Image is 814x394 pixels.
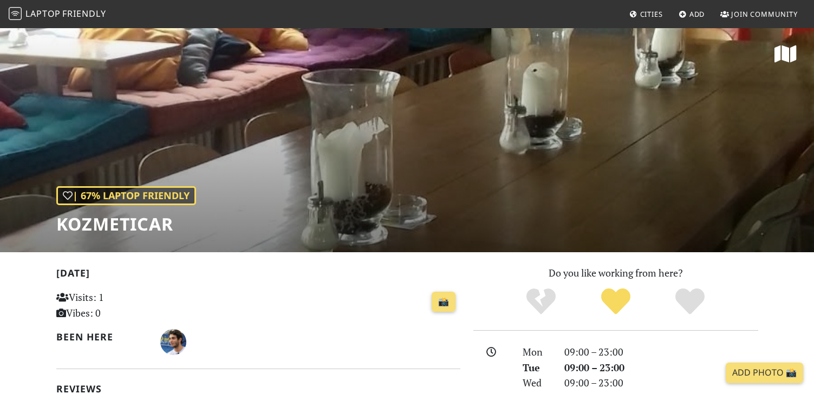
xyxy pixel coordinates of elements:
h2: [DATE] [56,267,460,283]
span: Add [689,9,705,19]
div: Tue [516,360,557,376]
span: Laptop [25,8,61,19]
a: 📸 [432,292,455,312]
span: Friendly [62,8,106,19]
div: Definitely! [653,287,727,317]
h2: Been here [56,331,148,343]
img: 3274-victor-henrique.jpg [160,329,186,355]
div: Mon [516,344,557,360]
a: Join Community [716,4,802,24]
div: 09:00 – 23:00 [558,375,765,391]
span: Cities [640,9,663,19]
p: Visits: 1 Vibes: 0 [56,290,183,321]
a: LaptopFriendly LaptopFriendly [9,5,106,24]
div: No [504,287,578,317]
div: 09:00 – 23:00 [558,344,765,360]
div: Yes [578,287,653,317]
div: 09:00 – 23:00 [558,360,765,376]
p: Do you like working from here? [473,265,758,281]
h1: Kozmeticar [56,214,196,234]
span: Victor Henrique Zuanazzi de Abreu [160,334,186,347]
a: Cities [625,4,667,24]
img: LaptopFriendly [9,7,22,20]
a: Add [674,4,709,24]
div: | 67% Laptop Friendly [56,186,196,205]
div: Wed [516,375,557,391]
a: Add Photo 📸 [726,363,803,383]
span: Join Community [731,9,798,19]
